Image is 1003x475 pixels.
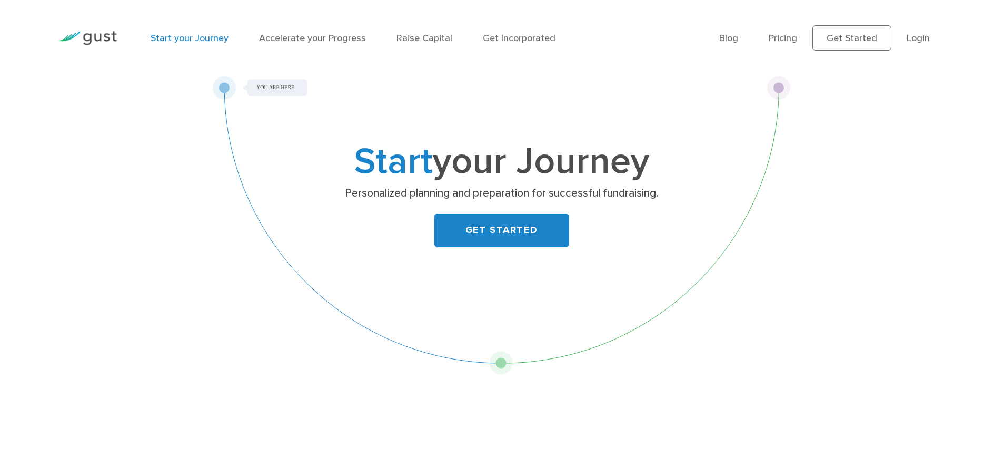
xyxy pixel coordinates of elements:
a: Blog [719,33,738,44]
img: Gust Logo [58,31,117,45]
a: Get Started [812,25,891,51]
a: Get Incorporated [483,33,555,44]
h1: your Journey [294,145,710,179]
a: Raise Capital [396,33,452,44]
a: Start your Journey [151,33,229,44]
p: Personalized planning and preparation for successful fundraising. [297,186,706,201]
a: Pricing [769,33,797,44]
a: Accelerate your Progress [259,33,366,44]
span: Start [354,139,433,183]
a: Login [907,33,930,44]
a: GET STARTED [434,214,569,247]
